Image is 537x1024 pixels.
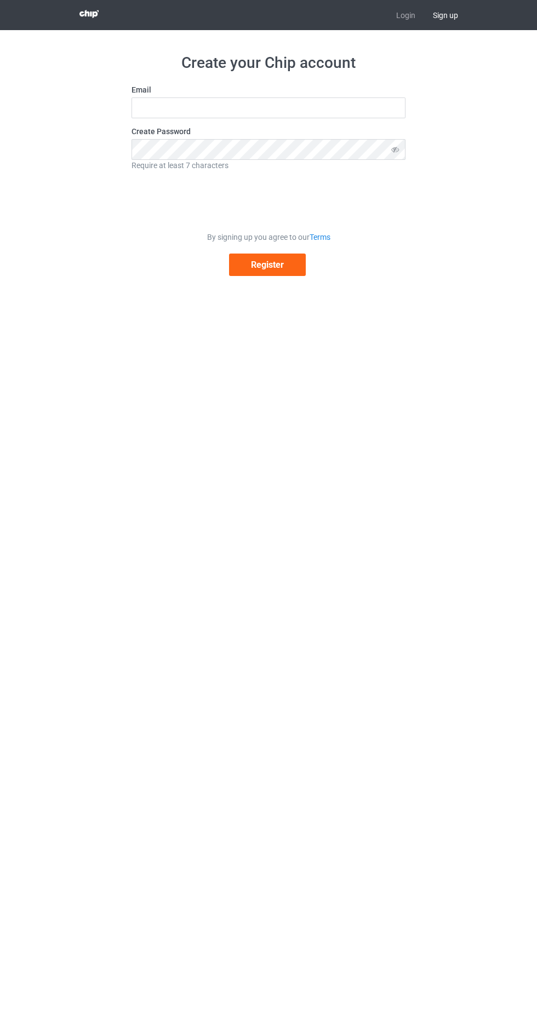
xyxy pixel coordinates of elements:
[132,160,405,171] div: Require at least 7 characters
[132,232,405,243] div: By signing up you agree to our
[132,53,405,73] h1: Create your Chip account
[132,84,405,95] label: Email
[132,126,405,137] label: Create Password
[79,10,99,18] img: 3d383065fc803cdd16c62507c020ddf8.png
[310,233,330,241] a: Terms
[185,179,352,221] iframe: reCAPTCHA
[229,254,306,276] button: Register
